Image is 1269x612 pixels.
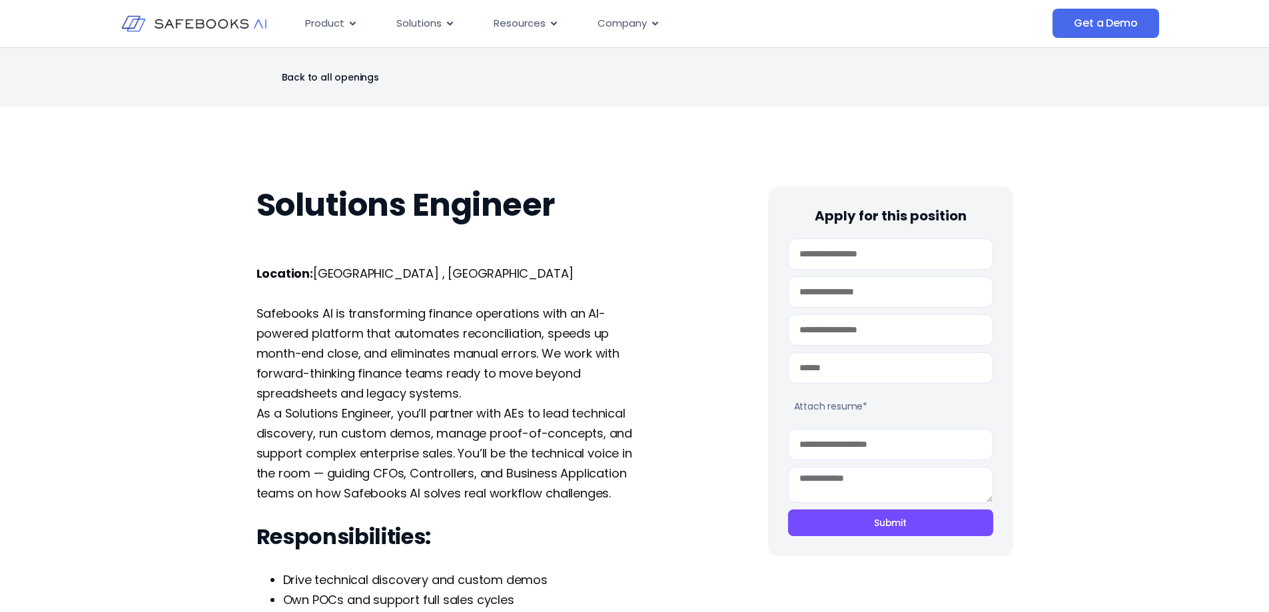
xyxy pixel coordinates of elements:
a: Get a Demo [1053,9,1158,38]
span: Safebooks AI is transforming finance operations with an AI-powered platform that automates reconc... [256,305,620,402]
span: Solutions [396,16,442,31]
b: Location: [256,265,313,282]
form: Careers Form [788,238,993,543]
span: Resources [494,16,546,31]
span: Submit [874,516,907,529]
h4: Apply for this position [788,206,993,225]
span: Product [305,16,344,31]
h3: Responsibilities: [256,523,633,550]
a: Back to all openings [256,68,379,87]
button: Submit [788,509,993,536]
p: [GEOGRAPHIC_DATA] , [GEOGRAPHIC_DATA] [256,264,633,284]
span: Drive technical discovery and custom demos [283,571,548,588]
h1: Solutions Engineer [256,186,633,224]
span: Company [598,16,647,31]
span: As a Solutions Engineer, you’ll partner with AEs to lead technical discovery, run custom demos, m... [256,405,633,501]
div: Menu Toggle [294,11,919,37]
nav: Menu [294,11,919,37]
span: Own POCs and support full sales cycles [283,591,514,608]
span: Get a Demo [1074,17,1137,30]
